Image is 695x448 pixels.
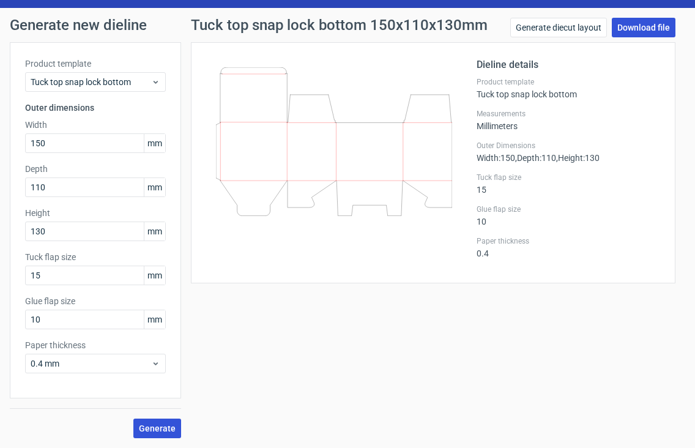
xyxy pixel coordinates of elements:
div: Tuck top snap lock bottom [477,77,660,99]
label: Outer Dimensions [477,141,660,151]
span: mm [144,134,165,152]
div: 15 [477,173,660,195]
label: Height [25,207,166,219]
span: mm [144,266,165,285]
span: Generate [139,424,176,433]
label: Width [25,119,166,131]
span: mm [144,178,165,196]
div: 0.4 [477,236,660,258]
span: 0.4 mm [31,357,151,370]
a: Download file [612,18,675,37]
span: mm [144,222,165,241]
div: Millimeters [477,109,660,131]
label: Tuck flap size [477,173,660,182]
label: Glue flap size [477,204,660,214]
span: , Height : 130 [556,153,600,163]
div: 10 [477,204,660,226]
span: Width : 150 [477,153,515,163]
label: Depth [25,163,166,175]
label: Paper thickness [25,339,166,351]
label: Product template [25,58,166,70]
h1: Generate new dieline [10,18,685,32]
h1: Tuck top snap lock bottom 150x110x130mm [191,18,488,32]
label: Measurements [477,109,660,119]
button: Generate [133,419,181,438]
label: Product template [477,77,660,87]
a: Generate diecut layout [510,18,607,37]
span: , Depth : 110 [515,153,556,163]
label: Paper thickness [477,236,660,246]
h2: Dieline details [477,58,660,72]
span: Tuck top snap lock bottom [31,76,151,88]
label: Tuck flap size [25,251,166,263]
label: Glue flap size [25,295,166,307]
h3: Outer dimensions [25,102,166,114]
span: mm [144,310,165,329]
